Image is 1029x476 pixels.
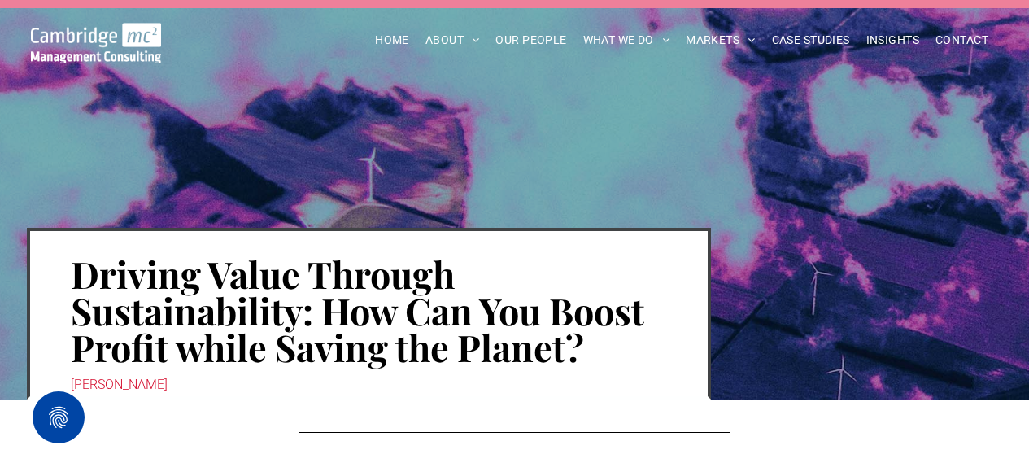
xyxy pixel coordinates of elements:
[927,28,996,53] a: CONTACT
[858,28,927,53] a: INSIGHTS
[764,28,858,53] a: CASE STUDIES
[31,23,162,63] img: Go to Homepage
[367,28,417,53] a: HOME
[417,28,488,53] a: ABOUT
[71,373,667,396] div: [PERSON_NAME]
[487,28,574,53] a: OUR PEOPLE
[31,25,162,42] a: Your Business Transformed | Cambridge Management Consulting
[678,28,763,53] a: MARKETS
[575,28,678,53] a: WHAT WE DO
[71,254,667,367] h1: Driving Value Through Sustainability: How Can You Boost Profit while Saving the Planet?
